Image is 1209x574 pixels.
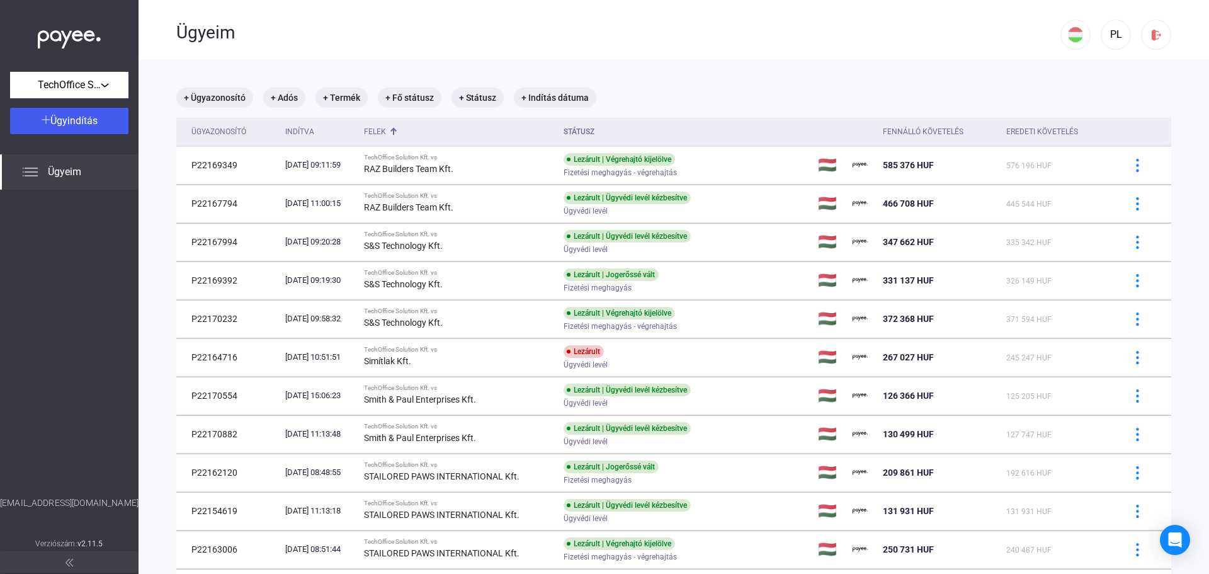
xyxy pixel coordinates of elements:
img: more-blue [1131,543,1144,556]
div: Lezárult | Ügyvédi levél kézbesítve [564,499,691,512]
span: Fizetési meghagyás - végrehajtás [564,165,677,180]
span: 576 196 HUF [1006,161,1052,170]
div: Ügyazonosító [191,124,275,139]
span: Ügyeim [48,164,81,180]
span: 445 544 HUF [1006,200,1052,209]
td: 🇭🇺 [813,531,848,568]
div: TechOffice Solution Kft. vs [364,346,553,353]
span: 209 861 HUF [883,468,934,478]
td: 🇭🇺 [813,454,848,491]
img: payee-logo [853,158,868,173]
mat-chip: + Fő státusz [378,88,441,108]
span: 250 731 HUF [883,544,934,554]
div: [DATE] 10:51:51 [285,351,354,364]
div: Fennálló követelés [883,124,963,139]
strong: S&S Technology Kft. [364,318,443,328]
strong: STAILORED PAWS INTERNATIONAL Kft. [364,548,519,558]
div: Fennálló követelés [883,124,996,139]
div: Open Intercom Messenger [1160,525,1190,555]
img: more-blue [1131,274,1144,287]
strong: RAZ Builders Team Kft. [364,164,453,174]
img: payee-logo [853,234,868,250]
button: PL [1101,20,1131,50]
img: more-blue [1131,313,1144,326]
button: more-blue [1124,152,1150,178]
div: Lezárult | Ügyvédi levél kézbesítve [564,384,691,396]
span: TechOffice Solution Kft. [38,77,101,93]
td: 🇭🇺 [813,146,848,184]
span: Ügyvédi levél [564,204,608,219]
div: [DATE] 15:06:23 [285,389,354,402]
div: Lezárult | Jogerőssé vált [564,461,659,473]
div: TechOffice Solution Kft. vs [364,231,553,238]
button: more-blue [1124,459,1150,486]
span: Fizetési meghagyás [564,473,632,488]
img: more-blue [1131,389,1144,403]
span: 131 931 HUF [1006,507,1052,516]
button: more-blue [1124,306,1150,332]
button: more-blue [1124,382,1150,409]
div: Lezárult | Ügyvédi levél kézbesítve [564,422,691,435]
div: TechOffice Solution Kft. vs [364,384,553,392]
div: [DATE] 11:13:18 [285,505,354,517]
td: 🇭🇺 [813,300,848,338]
div: Lezárult | Ügyvédi levél kézbesítve [564,192,691,204]
button: HU [1060,20,1091,50]
strong: S&S Technology Kft. [364,279,443,289]
img: HU [1068,27,1083,42]
td: P22162120 [176,454,280,491]
img: plus-white.svg [42,115,50,124]
mat-chip: + Adós [263,88,305,108]
span: 326 149 HUF [1006,277,1052,285]
td: 🇭🇺 [813,492,848,530]
span: 127 747 HUF [1006,430,1052,439]
div: TechOffice Solution Kft. vs [364,307,553,315]
div: Ügyazonosító [191,124,246,139]
td: P22169392 [176,261,280,299]
div: Eredeti követelés [1006,124,1078,139]
span: Fizetési meghagyás - végrehajtás [564,549,677,565]
img: payee-logo [853,350,868,365]
div: [DATE] 09:11:59 [285,159,354,171]
td: 🇭🇺 [813,338,848,376]
div: TechOffice Solution Kft. vs [364,154,553,161]
mat-chip: + Indítás dátuma [514,88,596,108]
div: Indítva [285,124,314,139]
button: more-blue [1124,344,1150,370]
span: Ügyvédi levél [564,396,608,411]
div: [DATE] 08:48:55 [285,466,354,479]
span: Fizetési meghagyás [564,280,632,296]
strong: RAZ Builders Team Kft. [364,202,453,212]
td: P22163006 [176,531,280,568]
span: Ügyvédi levél [564,434,608,449]
strong: v2.11.5 [77,539,103,548]
img: list.svg [23,164,38,180]
img: more-blue [1131,428,1144,441]
span: 372 368 HUF [883,314,934,324]
button: logout-red [1141,20,1171,50]
div: [DATE] 11:13:48 [285,428,354,440]
div: Lezárult | Jogerőssé vált [564,268,659,281]
img: payee-logo [853,388,868,403]
span: 466 708 HUF [883,198,934,209]
span: 335 342 HUF [1006,238,1052,247]
img: white-payee-white-dot.svg [38,23,101,49]
img: more-blue [1131,197,1144,210]
strong: STAILORED PAWS INTERNATIONAL Kft. [364,471,519,481]
span: 126 366 HUF [883,391,934,401]
div: [DATE] 09:58:32 [285,313,354,325]
span: 130 499 HUF [883,429,934,439]
button: more-blue [1124,536,1150,563]
td: P22154619 [176,492,280,530]
td: P22167794 [176,185,280,222]
img: logout-red [1150,28,1163,42]
img: more-blue [1131,466,1144,479]
div: TechOffice Solution Kft. vs [364,461,553,469]
div: [DATE] 08:51:44 [285,543,354,556]
span: 245 247 HUF [1006,353,1052,362]
td: P22167994 [176,223,280,261]
button: more-blue [1124,421,1150,447]
div: Eredeti követelés [1006,124,1108,139]
mat-chip: + Ügyazonosító [176,88,253,108]
img: payee-logo [853,503,868,519]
